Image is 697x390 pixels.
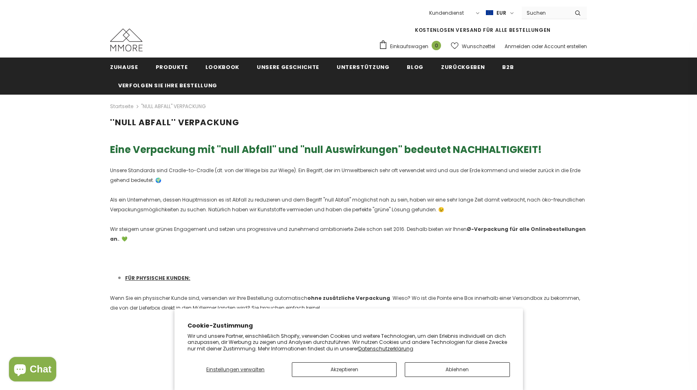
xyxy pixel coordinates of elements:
a: Produkte [156,58,188,76]
span: Unterstützung [337,63,389,71]
a: Zuhause [110,58,138,76]
a: Zurückgeben [441,58,485,76]
h2: Cookie-Zustimmung [187,321,510,330]
span: Wunschzettel [462,42,495,51]
span: Verfolgen Sie Ihre Bestellung [118,82,217,89]
strong: Ø-Verpackung für alle Onlinebestellungen an. [110,226,586,242]
span: B2B [502,63,514,71]
span: Lookbook [205,63,239,71]
a: Blog [407,58,423,76]
span: Einstellungen verwalten [206,366,265,373]
a: Account erstellen [544,43,587,50]
a: Unsere Geschichte [257,58,319,76]
span: 0 [432,41,441,50]
a: Wunschzettel [451,39,495,53]
span: Unsere Geschichte [257,63,319,71]
span: Produkte [156,63,188,71]
span: Zurückgeben [441,63,485,71]
span: KOSTENLOSEN VERSAND FÜR ALLE BESTELLUNGEN [415,27,551,33]
span: Eine Verpackung mit ''null Abfall'' und ''null Auswirkungen'' bedeutet NACHHALTIGKEIT! [110,143,542,156]
span: Blog [407,63,423,71]
a: Lookbook [205,58,239,76]
span: Kundendienst [429,9,464,16]
span: ''NULL ABFALL'' VERPACKUNG [141,102,206,111]
a: Datenschutzerklärung [358,345,413,352]
a: B2B [502,58,514,76]
a: Verfolgen Sie Ihre Bestellung [118,76,217,94]
a: Einkaufswagen 0 [379,40,445,52]
a: Anmelden [505,43,530,50]
span: FÜR PHYSISCHE KUNDEN: [125,275,190,281]
p: Wir und unsere Partner, einschließlich Shopify, verwenden Cookies und weitere Technologien, um de... [187,333,510,352]
button: Einstellungen verwalten [187,362,283,377]
button: Ablehnen [405,362,510,377]
input: Search Site [522,7,569,19]
span: ''NULL ABFALL'' VERPACKUNG [110,117,239,128]
span: Einkaufswagen [390,42,428,51]
p: Wenn Sie ein physischer Kunde sind, versenden wir Ihre Bestellung automatisch . Wieso? Wo ist die... [110,293,587,313]
p: Unsere Standards sind Cradle-to-Cradle (dt. von der Wiege bis zur Wiege). Ein Begriff, der im Umw... [110,166,587,244]
button: Akzeptieren [292,362,397,377]
strong: ohne zusätzliche Verpackung [307,295,390,301]
a: Startseite [110,102,133,111]
a: Unterstützung [337,58,389,76]
img: MMORE Cases [110,29,143,51]
inbox-online-store-chat: Onlineshop-Chat von Shopify [7,357,59,383]
span: Zuhause [110,63,138,71]
span: EUR [496,9,506,17]
span: oder [532,43,543,50]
